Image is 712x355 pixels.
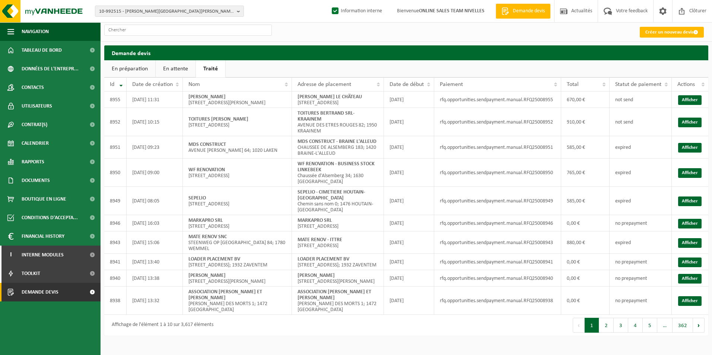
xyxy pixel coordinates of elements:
span: Calendrier [22,134,49,153]
td: rfq.opportunities.sendpayment.manual.RFQ25008946 [434,215,561,231]
span: Adresse de placement [298,81,351,87]
td: rfq.opportunities.sendpayment.manual.RFQ25008955 [434,92,561,108]
button: 362 [673,318,693,333]
td: [STREET_ADDRESS] [292,231,384,254]
td: 0,00 € [561,287,610,315]
strong: MDS CONSTRUCT [188,142,226,147]
a: Afficher [678,238,702,248]
td: 8946 [104,215,127,231]
td: 880,00 € [561,231,610,254]
strong: MATE RENOV - ITTRE [298,237,342,243]
strong: MDS CONSTRUCT - BRAINE L'ALLEUD [298,139,376,144]
span: Id [110,81,114,87]
button: 2 [599,318,614,333]
span: 10-992515 - [PERSON_NAME][GEOGRAPHIC_DATA][PERSON_NAME] [99,6,234,17]
span: Date de début [390,81,424,87]
span: Contacts [22,78,44,97]
span: no prepayment [615,259,647,265]
span: … [657,318,673,333]
strong: MATE RENOV SNC [188,234,227,240]
strong: MARKAPRO SRL [298,218,332,223]
td: [STREET_ADDRESS] [292,215,384,231]
td: [DATE] 13:40 [127,254,183,270]
td: [DATE] [384,187,434,215]
td: 765,00 € [561,159,610,187]
td: rfq.opportunities.sendpayment.manual.RFQ25008940 [434,270,561,287]
td: [DATE] 11:31 [127,92,183,108]
a: Afficher [678,168,702,178]
td: [DATE] [384,215,434,231]
a: Créer un nouveau devis [640,27,704,38]
span: I [7,246,14,264]
td: [DATE] [384,159,434,187]
span: not send [615,119,633,125]
td: [DATE] 09:23 [127,136,183,159]
span: no prepayment [615,221,647,226]
a: Afficher [678,296,702,306]
strong: ONLINE SALES TEAM NIVELLES [419,8,484,14]
a: Afficher [678,95,702,105]
td: [PERSON_NAME] DES MORTS 1; 1472 [GEOGRAPHIC_DATA] [292,287,384,315]
label: Information interne [330,6,382,17]
td: [DATE] [384,270,434,287]
strong: LOADER PLACEMENT BV [298,256,349,262]
td: rfq.opportunities.sendpayment.manual.RFQ25008941 [434,254,561,270]
strong: WF RENOVATION [188,167,225,173]
td: [DATE] [384,254,434,270]
td: Chemin sans nom 0; 1476 HOUTAIN-[GEOGRAPHIC_DATA] [292,187,384,215]
td: [DATE] 13:32 [127,287,183,315]
td: [STREET_ADDRESS]; 1932 ZAVENTEM [292,254,384,270]
td: 8952 [104,108,127,136]
span: Rapports [22,153,44,171]
td: 670,00 € [561,92,610,108]
td: STEENWEG OP [GEOGRAPHIC_DATA] 84; 1780 WEMMEL [183,231,292,254]
strong: TOITURES BERTRAND SRL-KRAAINEM [298,111,355,122]
td: AVENUE DES ETRES ROUGES 82; 1950 KRAAINEM [292,108,384,136]
td: [STREET_ADDRESS][PERSON_NAME] [183,270,292,287]
span: Demande devis [22,283,58,301]
span: Nom [188,81,200,87]
span: Boutique en ligne [22,190,66,208]
td: 8950 [104,159,127,187]
span: Interne modules [22,246,64,264]
td: [DATE] [384,231,434,254]
span: Conditions d'accepta... [22,208,78,227]
span: Données de l'entrepr... [22,60,79,78]
td: [DATE] 09:00 [127,159,183,187]
td: 8940 [104,270,127,287]
span: Tableau de bord [22,41,62,60]
a: Afficher [678,258,702,267]
td: [DATE] 13:38 [127,270,183,287]
span: not send [615,97,633,103]
strong: [PERSON_NAME] [298,273,335,278]
td: [DATE] [384,287,434,315]
button: 1 [585,318,599,333]
strong: [PERSON_NAME] [188,273,226,278]
span: Documents [22,171,50,190]
strong: TOITURES [PERSON_NAME] [188,116,248,122]
td: 585,00 € [561,187,610,215]
td: [DATE] [384,136,434,159]
span: Paiement [440,81,463,87]
td: [DATE] [384,108,434,136]
span: expired [615,145,631,150]
td: 8941 [104,254,127,270]
a: Afficher [678,219,702,228]
span: expired [615,198,631,204]
a: Demande devis [496,4,550,19]
span: Date de création [132,81,173,87]
td: [DATE] 08:05 [127,187,183,215]
span: Contrat(s) [22,115,47,134]
strong: LOADER PLACEMENT BV [188,256,240,262]
td: rfq.opportunities.sendpayment.manual.RFQ25008949 [434,187,561,215]
button: Previous [573,318,585,333]
span: no prepayment [615,298,647,304]
span: Statut de paiement [615,81,661,87]
span: Financial History [22,227,64,246]
span: no prepayment [615,276,647,281]
td: [DATE] 10:15 [127,108,183,136]
td: [STREET_ADDRESS] [183,215,292,231]
a: En préparation [104,60,155,77]
button: 3 [614,318,628,333]
div: Affichage de l'élément 1 à 10 sur 3,617 éléments [108,319,213,332]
